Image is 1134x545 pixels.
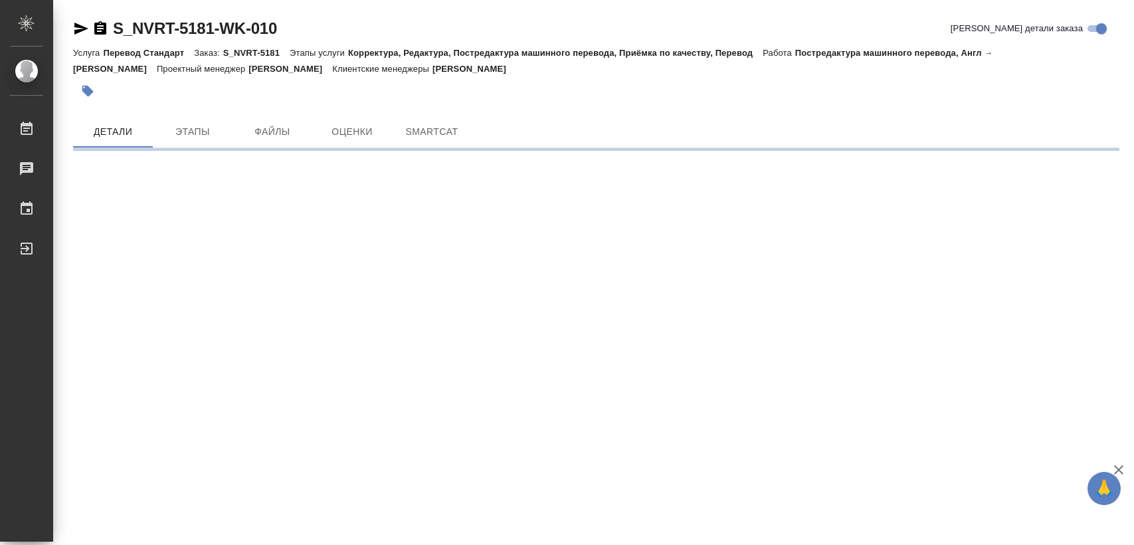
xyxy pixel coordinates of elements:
[223,48,290,58] p: S_NVRT-5181
[432,64,516,74] p: [PERSON_NAME]
[81,124,145,140] span: Детали
[113,19,277,37] a: S_NVRT-5181-WK-010
[1093,475,1115,502] span: 🙏
[73,48,103,58] p: Услуга
[348,48,763,58] p: Корректура, Редактура, Постредактура машинного перевода, Приёмка по качеству, Перевод
[290,48,348,58] p: Этапы услуги
[248,64,332,74] p: [PERSON_NAME]
[161,124,225,140] span: Этапы
[400,124,464,140] span: SmartCat
[103,48,194,58] p: Перевод Стандарт
[320,124,384,140] span: Оценки
[1087,472,1121,505] button: 🙏
[92,21,108,37] button: Скопировать ссылку
[194,48,223,58] p: Заказ:
[73,21,89,37] button: Скопировать ссылку для ЯМессенджера
[763,48,795,58] p: Работа
[332,64,432,74] p: Клиентские менеджеры
[240,124,304,140] span: Файлы
[951,22,1083,35] span: [PERSON_NAME] детали заказа
[157,64,248,74] p: Проектный менеджер
[73,76,102,106] button: Добавить тэг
